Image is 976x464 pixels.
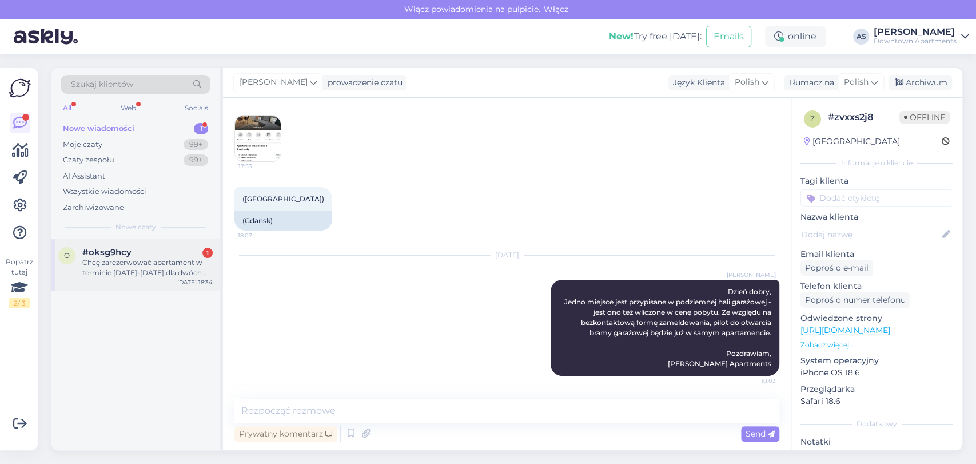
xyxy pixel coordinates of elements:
[800,325,890,335] a: [URL][DOMAIN_NAME]
[63,186,146,197] div: Wszystkie wiadomości
[234,250,779,260] div: [DATE]
[234,211,332,231] div: (Gdansk)
[800,419,953,429] div: Dodatkowy
[64,251,70,260] span: o
[118,101,138,116] div: Web
[801,228,940,241] input: Dodaj nazwę
[609,31,634,42] b: New!
[63,123,134,134] div: Nowe wiadomości
[804,136,900,148] div: [GEOGRAPHIC_DATA]
[9,77,31,99] img: Askly Logo
[746,429,775,439] span: Send
[800,395,953,407] p: Safari 18.6
[182,101,210,116] div: Socials
[82,257,213,278] div: Chcę zarezerwować apartament w terminie [DATE]-[DATE] dla dwóch osób z trzymiesięcznym niemowlaki...
[800,211,953,223] p: Nazwa klienta
[844,76,869,89] span: Polish
[540,4,572,14] span: Włącz
[115,222,156,232] span: Nowe czaty
[800,260,873,276] div: Poproś o e-mail
[9,298,30,308] div: 2 / 3
[82,247,132,257] span: #oksg9hcy
[235,116,281,161] img: Attachment
[238,231,281,240] span: 18:07
[177,278,213,287] div: [DATE] 18:34
[202,248,213,258] div: 1
[735,76,759,89] span: Polish
[800,383,953,395] p: Przeglądarka
[234,426,337,442] div: Prywatny komentarz
[706,26,751,47] button: Emails
[668,77,725,89] div: Język Klienta
[63,170,105,182] div: AI Assistant
[609,30,702,43] div: Try free [DATE]:
[853,29,869,45] div: AS
[874,27,957,37] div: [PERSON_NAME]
[800,248,953,260] p: Email klienta
[238,162,281,170] span: 17:53
[800,292,910,308] div: Poproś o numer telefonu
[828,110,899,124] div: # zvxxs2j8
[899,111,950,124] span: Offline
[889,75,952,90] div: Archiwum
[61,101,74,116] div: All
[9,257,30,308] div: Popatrz tutaj
[184,139,208,150] div: 99+
[71,78,133,90] span: Szukaj klientów
[63,139,102,150] div: Moje czaty
[800,189,953,207] input: Dodać etykietę
[810,114,815,123] span: z
[874,27,969,46] a: [PERSON_NAME]Downtown Apartments
[800,158,953,168] div: Informacje o kliencie
[240,76,308,89] span: [PERSON_NAME]
[800,175,953,187] p: Tagi klienta
[242,195,324,203] span: ([GEOGRAPHIC_DATA])
[800,312,953,324] p: Odwiedzone strony
[765,26,826,47] div: online
[194,123,208,134] div: 1
[784,77,834,89] div: Tłumacz na
[727,271,776,279] span: [PERSON_NAME]
[874,37,957,46] div: Downtown Apartments
[323,77,403,89] div: prowadzenie czatu
[800,280,953,292] p: Telefon klienta
[733,376,776,385] span: 10:03
[800,340,953,350] p: Zobacz więcej ...
[800,436,953,448] p: Notatki
[800,355,953,367] p: System operacyjny
[63,202,124,213] div: Zarchiwizowane
[800,367,953,379] p: iPhone OS 18.6
[63,154,114,166] div: Czaty zespołu
[184,154,208,166] div: 99+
